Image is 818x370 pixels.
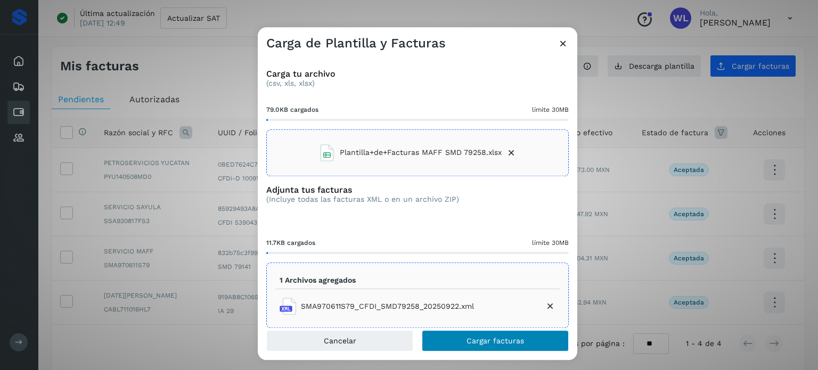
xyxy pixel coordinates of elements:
button: Cargar facturas [422,330,569,351]
span: límite 30MB [532,238,569,248]
h3: Adjunta tus facturas [266,185,459,195]
p: (Incluye todas las facturas XML o en un archivo ZIP) [266,195,459,204]
p: (csv, xls, xlsx) [266,79,569,88]
button: Cancelar [266,330,413,351]
span: Cancelar [324,337,356,344]
span: 11.7KB cargados [266,238,315,248]
p: 1 Archivos agregados [280,276,356,285]
span: Plantilla+de+Facturas MAFF SMD 79258.xlsx [340,147,502,158]
span: límite 30MB [532,105,569,114]
span: 79.0KB cargados [266,105,318,114]
span: Cargar facturas [467,337,524,344]
h3: Carga tu archivo [266,69,569,79]
span: SMA970611S79_CFDI_SMD79258_20250922.xml [301,301,474,312]
h3: Carga de Plantilla y Facturas [266,36,446,51]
